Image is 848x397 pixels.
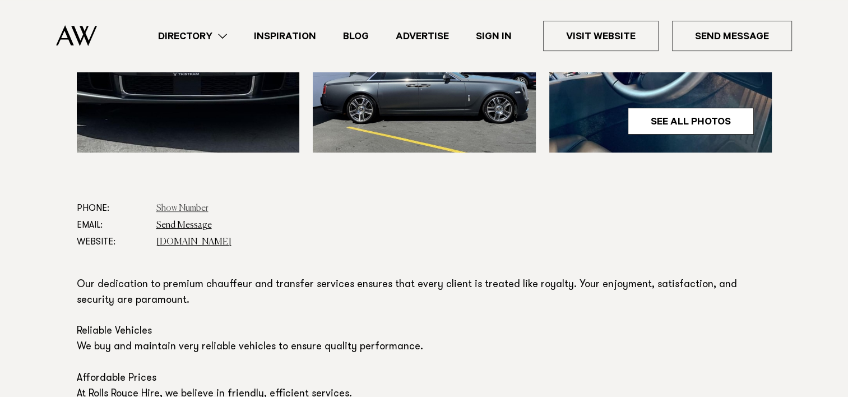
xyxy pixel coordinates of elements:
[77,234,147,251] dt: Website:
[77,200,147,217] dt: Phone:
[77,217,147,234] dt: Email:
[240,29,330,44] a: Inspiration
[145,29,240,44] a: Directory
[462,29,525,44] a: Sign In
[156,238,231,247] a: [DOMAIN_NAME]
[672,21,792,51] a: Send Message
[156,221,212,230] a: Send Message
[543,21,659,51] a: Visit Website
[382,29,462,44] a: Advertise
[156,204,208,213] a: Show Number
[628,108,754,135] a: See All Photos
[330,29,382,44] a: Blog
[56,25,97,46] img: Auckland Weddings Logo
